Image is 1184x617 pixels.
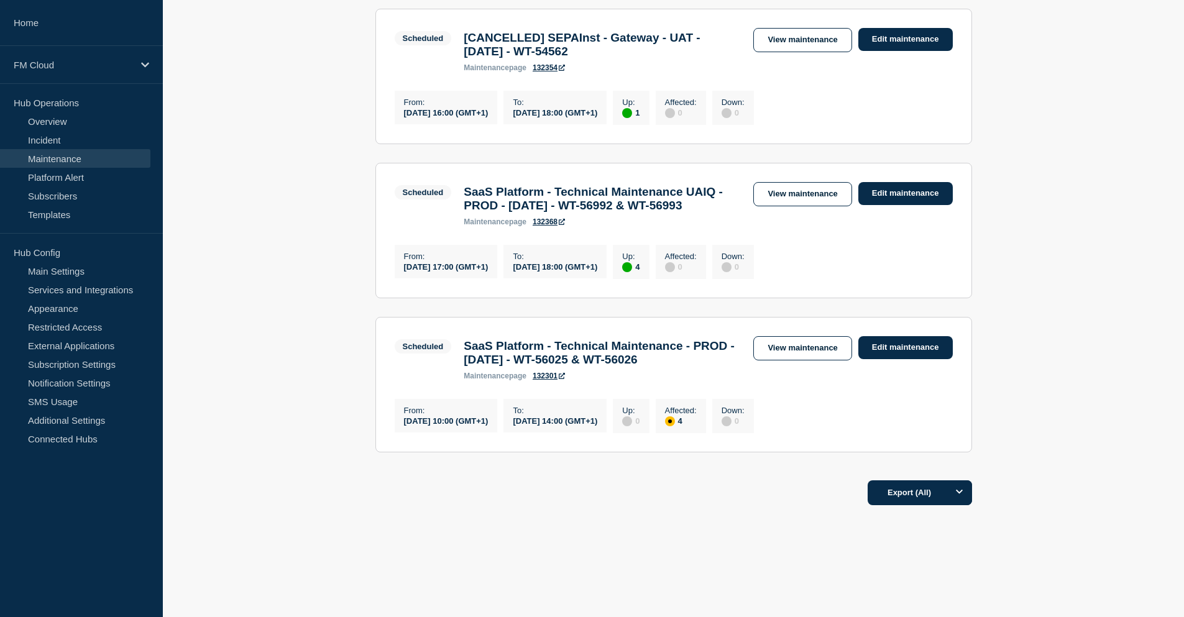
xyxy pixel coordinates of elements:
[622,108,632,118] div: up
[464,372,526,380] p: page
[665,98,697,107] p: Affected :
[665,107,697,118] div: 0
[753,28,851,52] a: View maintenance
[665,416,675,426] div: affected
[464,372,509,380] span: maintenance
[464,339,741,367] h3: SaaS Platform - Technical Maintenance - PROD - [DATE] - WT-56025 & WT-56026
[622,416,632,426] div: disabled
[404,252,489,261] p: From :
[722,108,732,118] div: disabled
[665,415,697,426] div: 4
[513,252,597,261] p: To :
[722,406,745,415] p: Down :
[513,98,597,107] p: To :
[665,406,697,415] p: Affected :
[722,98,745,107] p: Down :
[464,217,509,226] span: maintenance
[622,261,640,272] div: 4
[404,415,489,426] div: [DATE] 10:00 (GMT+1)
[622,415,640,426] div: 0
[858,182,953,205] a: Edit maintenance
[858,28,953,51] a: Edit maintenance
[622,107,640,118] div: 1
[622,406,640,415] p: Up :
[513,415,597,426] div: [DATE] 14:00 (GMT+1)
[753,336,851,360] a: View maintenance
[404,107,489,117] div: [DATE] 16:00 (GMT+1)
[722,252,745,261] p: Down :
[622,262,632,272] div: up
[947,480,972,505] button: Options
[533,63,565,72] a: 132354
[722,261,745,272] div: 0
[858,336,953,359] a: Edit maintenance
[403,342,444,351] div: Scheduled
[404,98,489,107] p: From :
[868,480,972,505] button: Export (All)
[403,34,444,43] div: Scheduled
[513,107,597,117] div: [DATE] 18:00 (GMT+1)
[513,261,597,272] div: [DATE] 18:00 (GMT+1)
[404,406,489,415] p: From :
[722,107,745,118] div: 0
[622,252,640,261] p: Up :
[533,217,565,226] a: 132368
[665,262,675,272] div: disabled
[665,261,697,272] div: 0
[464,63,526,72] p: page
[753,182,851,206] a: View maintenance
[403,188,444,197] div: Scheduled
[404,261,489,272] div: [DATE] 17:00 (GMT+1)
[622,98,640,107] p: Up :
[464,217,526,226] p: page
[464,31,741,58] h3: [CANCELLED] SEPAInst - Gateway - UAT - [DATE] - WT-54562
[14,60,133,70] p: FM Cloud
[665,108,675,118] div: disabled
[513,406,597,415] p: To :
[722,262,732,272] div: disabled
[665,252,697,261] p: Affected :
[722,415,745,426] div: 0
[464,63,509,72] span: maintenance
[722,416,732,426] div: disabled
[533,372,565,380] a: 132301
[464,185,741,213] h3: SaaS Platform - Technical Maintenance UAIQ - PROD - [DATE] - WT-56992 & WT-56993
